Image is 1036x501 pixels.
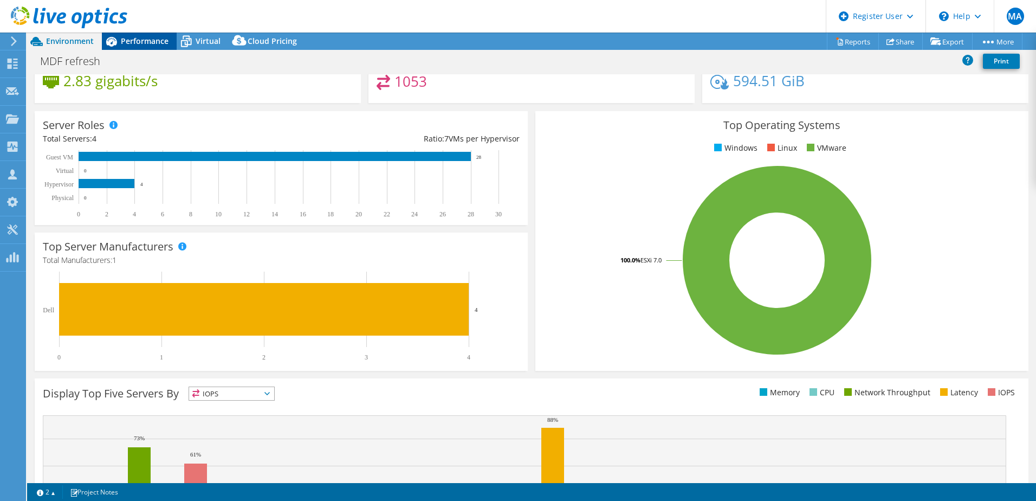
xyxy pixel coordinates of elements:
text: 30 [495,210,502,218]
h4: 2.83 gigabits/s [63,75,158,87]
svg: \n [939,11,949,21]
text: 4 [475,306,478,313]
li: Latency [937,387,978,399]
text: Physical [51,194,74,202]
text: 16 [300,210,306,218]
text: Guest VM [46,153,73,161]
text: 22 [384,210,390,218]
div: Ratio: VMs per Hypervisor [281,133,520,145]
li: Linux [765,142,797,154]
tspan: 100.0% [620,256,640,264]
div: Total Servers: [43,133,281,145]
tspan: ESXi 7.0 [640,256,662,264]
li: IOPS [985,387,1015,399]
text: 1 [160,354,163,361]
text: 28 [476,155,482,160]
text: 18 [327,210,334,218]
h3: Top Operating Systems [543,119,1020,131]
text: 4 [133,210,136,218]
h3: Top Server Manufacturers [43,241,173,253]
li: VMware [804,142,846,154]
text: 88% [547,416,558,423]
li: Network Throughput [841,387,930,399]
h4: Total Manufacturers: [43,254,520,266]
text: 8 [189,210,192,218]
span: 1 [112,255,116,265]
span: Performance [121,36,169,46]
text: 2 [262,354,266,361]
text: 20 [355,210,362,218]
h4: 594.51 GiB [733,75,805,87]
text: 4 [140,182,143,187]
text: 3 [365,354,368,361]
span: Environment [46,36,94,46]
text: 14 [271,210,278,218]
text: 61% [190,451,201,458]
span: Cloud Pricing [248,36,297,46]
h4: 1053 [394,75,427,87]
text: Dell [43,306,54,314]
h3: Server Roles [43,119,105,131]
text: 26 [439,210,446,218]
a: More [972,33,1022,50]
text: 0 [77,210,80,218]
text: 4 [467,354,470,361]
text: 0 [84,195,87,201]
text: 0 [57,354,61,361]
a: Export [922,33,973,50]
text: 28 [468,210,474,218]
text: 0 [84,168,87,174]
text: 73% [134,435,145,441]
li: CPU [807,387,834,399]
text: Hypervisor [44,181,74,188]
li: Windows [711,142,757,154]
span: MA [1007,8,1024,25]
li: Memory [757,387,800,399]
text: Virtual [56,167,74,175]
span: Virtual [196,36,221,46]
h1: MDF refresh [35,55,117,67]
a: 2 [29,485,63,499]
text: 6 [161,210,164,218]
text: 10 [215,210,222,218]
span: 7 [444,133,449,144]
a: Print [983,54,1020,69]
text: 24 [411,210,418,218]
span: IOPS [189,387,274,400]
span: 4 [92,133,96,144]
text: 2 [105,210,108,218]
a: Project Notes [62,485,126,499]
a: Reports [827,33,879,50]
text: 12 [243,210,250,218]
a: Share [878,33,923,50]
